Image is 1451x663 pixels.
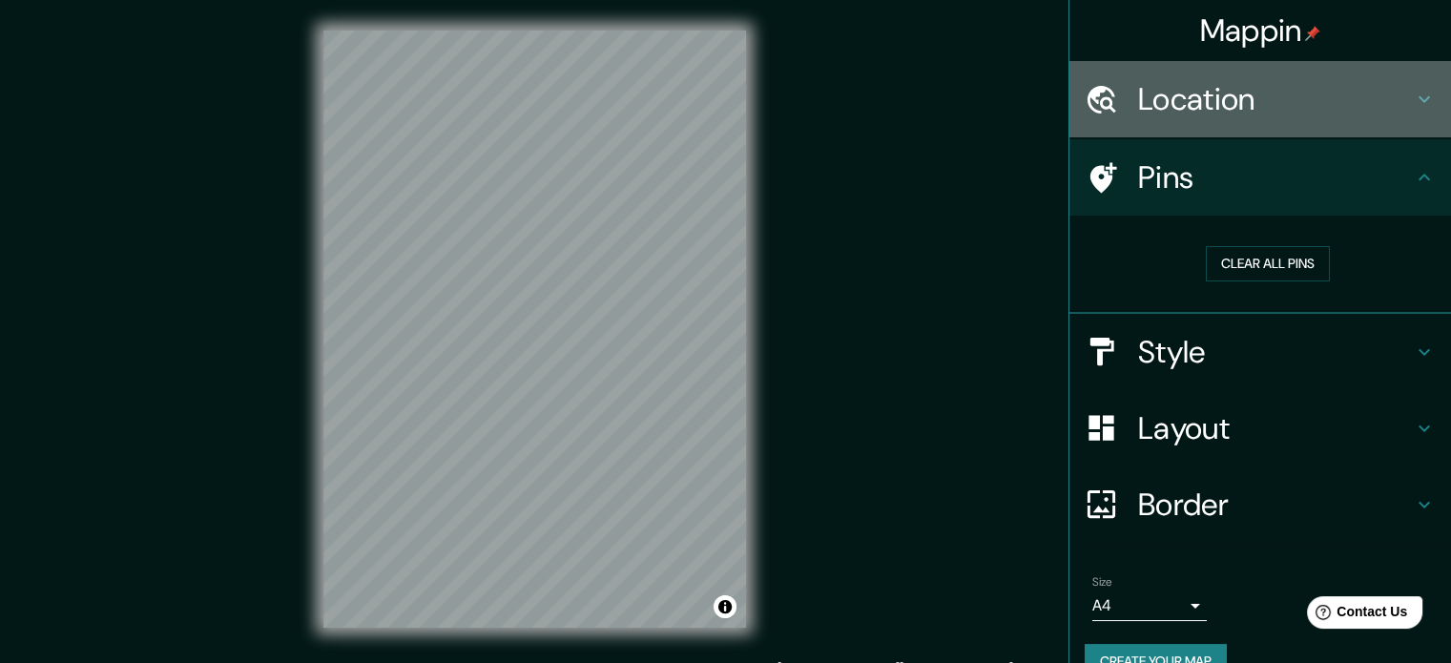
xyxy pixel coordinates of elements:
[1069,390,1451,466] div: Layout
[1138,80,1413,118] h4: Location
[1069,61,1451,137] div: Location
[323,31,746,628] canvas: Map
[1138,158,1413,197] h4: Pins
[1092,590,1207,621] div: A4
[1069,314,1451,390] div: Style
[1138,409,1413,447] h4: Layout
[1069,466,1451,543] div: Border
[1138,486,1413,524] h4: Border
[1138,333,1413,371] h4: Style
[1206,246,1330,281] button: Clear all pins
[1069,139,1451,216] div: Pins
[1281,589,1430,642] iframe: Help widget launcher
[714,595,736,618] button: Toggle attribution
[1200,11,1321,50] h4: Mappin
[1305,26,1320,41] img: pin-icon.png
[1092,573,1112,590] label: Size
